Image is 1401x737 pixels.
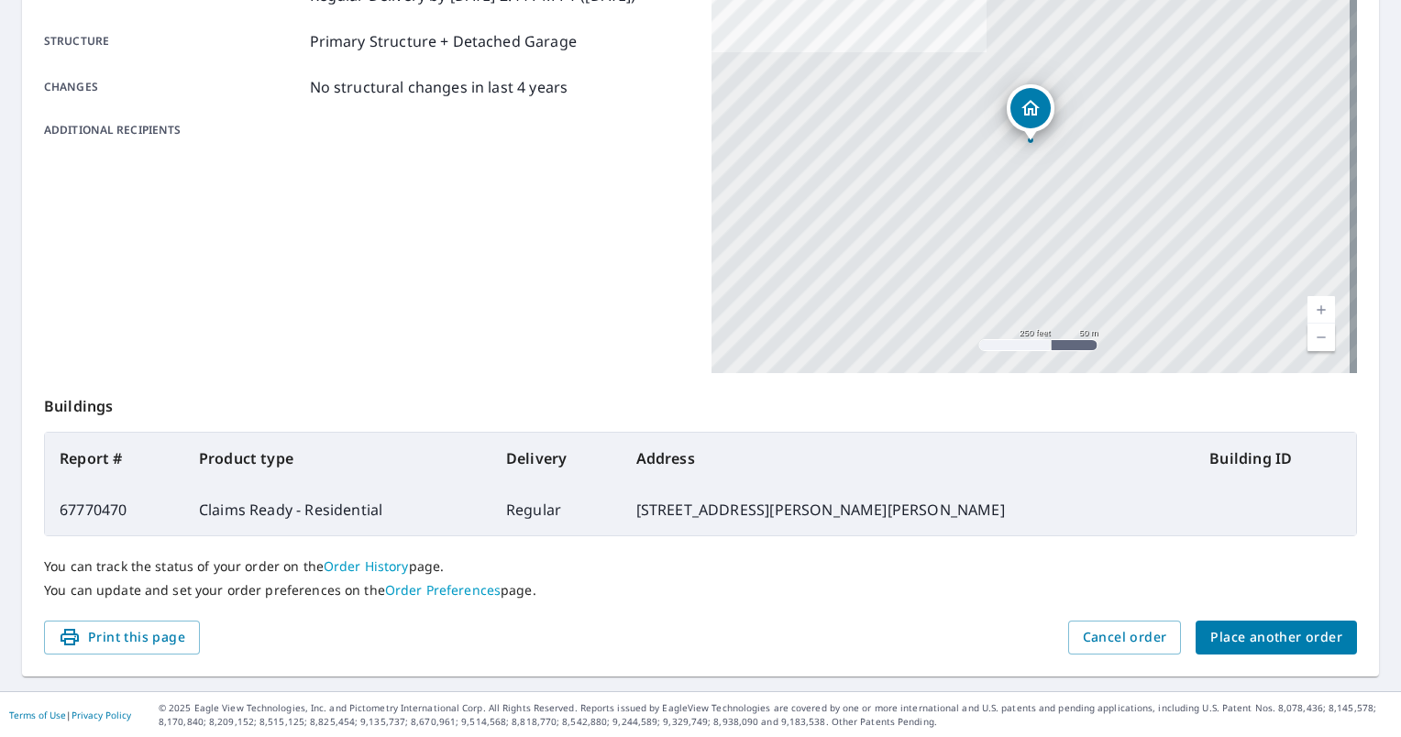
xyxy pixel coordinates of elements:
a: Current Level 17, Zoom In [1307,296,1335,324]
button: Cancel order [1068,621,1182,654]
td: [STREET_ADDRESS][PERSON_NAME][PERSON_NAME] [622,484,1196,535]
td: Regular [491,484,622,535]
a: Privacy Policy [72,709,131,721]
span: Place another order [1210,626,1342,649]
button: Place another order [1196,621,1357,654]
th: Product type [184,433,491,484]
a: Current Level 17, Zoom Out [1307,324,1335,351]
th: Report # [45,433,184,484]
p: Additional recipients [44,122,303,138]
span: Print this page [59,626,185,649]
p: You can update and set your order preferences on the page. [44,582,1357,599]
td: 67770470 [45,484,184,535]
span: Cancel order [1083,626,1167,649]
div: Dropped pin, building 1, Residential property, 906 John George Ln Sanger, TX 76266 [1007,84,1054,141]
p: Changes [44,76,303,98]
p: © 2025 Eagle View Technologies, Inc. and Pictometry International Corp. All Rights Reserved. Repo... [159,701,1392,729]
p: No structural changes in last 4 years [310,76,568,98]
p: You can track the status of your order on the page. [44,558,1357,575]
a: Terms of Use [9,709,66,721]
td: Claims Ready - Residential [184,484,491,535]
p: | [9,709,131,720]
th: Address [622,433,1196,484]
th: Building ID [1195,433,1356,484]
p: Structure [44,30,303,52]
a: Order Preferences [385,581,501,599]
a: Order History [324,557,409,575]
p: Buildings [44,373,1357,432]
button: Print this page [44,621,200,654]
th: Delivery [491,433,622,484]
p: Primary Structure + Detached Garage [310,30,577,52]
